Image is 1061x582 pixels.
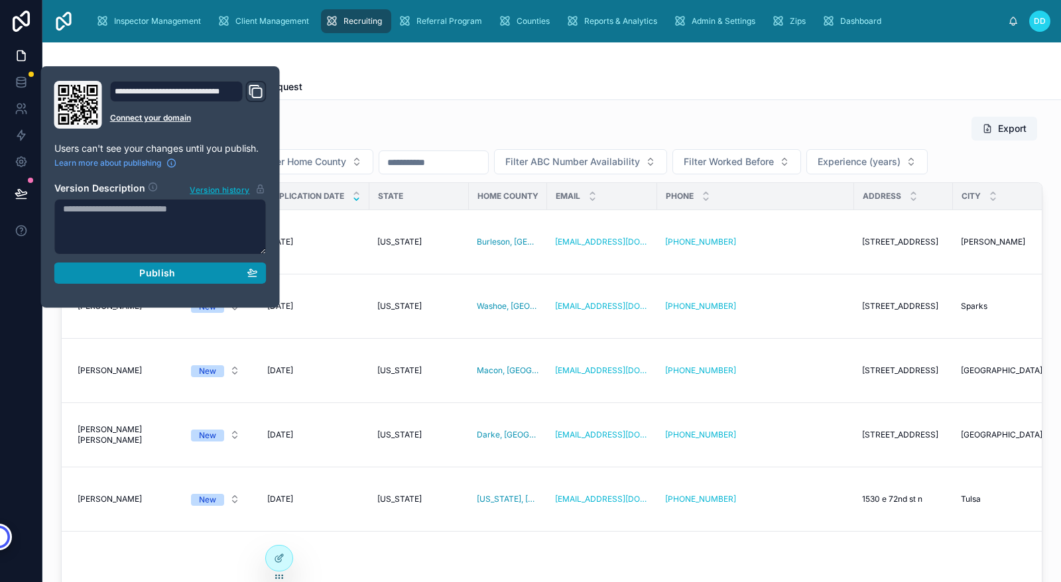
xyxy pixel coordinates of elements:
[110,81,267,129] div: Domain and Custom Link
[54,142,267,155] p: Users can't see your changes until you publish.
[862,430,945,440] a: [STREET_ADDRESS]
[961,301,987,312] span: Sparks
[961,237,1025,247] span: [PERSON_NAME]
[267,237,293,247] span: [DATE]
[1034,16,1046,27] span: DD
[692,16,755,27] span: Admin & Settings
[555,237,649,247] a: [EMAIL_ADDRESS][DOMAIN_NAME]
[863,191,901,202] span: Address
[961,430,1044,440] a: [GEOGRAPHIC_DATA]
[477,237,539,247] a: Burleson, [GEOGRAPHIC_DATA]
[961,365,1044,376] a: [GEOGRAPHIC_DATA]
[213,9,318,33] a: Client Management
[377,301,422,312] span: [US_STATE]
[377,494,461,504] a: [US_STATE]
[665,365,846,376] a: [PHONE_NUMBER]
[818,9,891,33] a: Dashboard
[377,365,422,376] span: [US_STATE]
[494,9,559,33] a: Counties
[78,494,142,504] span: [PERSON_NAME]
[862,237,945,247] a: [STREET_ADDRESS]
[53,11,74,32] img: App logo
[54,262,267,284] button: Publish
[555,430,649,440] a: [EMAIL_ADDRESS][DOMAIN_NAME]
[477,430,539,440] a: Darke, [GEOGRAPHIC_DATA]
[555,365,649,376] a: [EMAIL_ADDRESS][DOMAIN_NAME]
[862,494,922,504] span: 1530 e 72nd st n
[961,301,1044,312] a: Sparks
[862,365,945,376] a: [STREET_ADDRESS]
[180,358,251,383] a: Select Button
[377,301,461,312] a: [US_STATE]
[377,237,461,247] a: [US_STATE]
[180,422,251,447] a: Select Button
[267,365,361,376] a: [DATE]
[767,9,815,33] a: Zips
[477,365,539,376] a: Macon, [GEOGRAPHIC_DATA]
[251,149,373,174] button: Select Button
[672,149,801,174] button: Select Button
[267,494,361,504] a: [DATE]
[378,191,403,202] span: State
[267,237,361,247] a: [DATE]
[962,191,981,202] span: City
[377,237,422,247] span: [US_STATE]
[377,494,422,504] span: [US_STATE]
[267,430,361,440] a: [DATE]
[199,430,216,441] div: New
[555,301,649,312] a: [EMAIL_ADDRESS][DOMAIN_NAME]
[394,9,491,33] a: Referral Program
[961,494,981,504] span: Tulsa
[189,182,266,196] button: Version history
[199,365,216,377] div: New
[494,149,667,174] button: Select Button
[78,365,142,376] span: [PERSON_NAME]
[862,365,938,376] span: [STREET_ADDRESS]
[477,494,539,504] a: [US_STATE], [GEOGRAPHIC_DATA]
[669,9,765,33] a: Admin & Settings
[54,158,161,168] span: Learn more about publishing
[562,9,666,33] a: Reports & Analytics
[267,301,293,312] span: [DATE]
[556,191,580,202] span: Email
[267,494,293,504] span: [DATE]
[961,237,1044,247] a: [PERSON_NAME]
[235,16,309,27] span: Client Management
[54,182,145,196] h2: Version Description
[180,487,251,512] a: Select Button
[961,494,1044,504] a: Tulsa
[961,365,1042,376] span: [GEOGRAPHIC_DATA]
[267,301,361,312] a: [DATE]
[377,365,461,376] a: [US_STATE]
[268,191,344,202] span: Application Date
[377,430,422,440] span: [US_STATE]
[78,494,164,504] a: [PERSON_NAME]
[54,158,177,168] a: Learn more about publishing
[110,113,267,123] a: Connect your domain
[477,301,539,312] a: Washoe, [GEOGRAPHIC_DATA]
[78,424,164,445] a: [PERSON_NAME] [PERSON_NAME]
[665,237,736,247] a: [PHONE_NUMBER]
[665,494,846,504] a: [PHONE_NUMBER]
[840,16,881,27] span: Dashboard
[517,16,550,27] span: Counties
[584,16,657,27] span: Reports & Analytics
[665,494,736,504] a: [PHONE_NUMBER]
[85,7,1008,36] div: scrollable content
[665,430,736,440] a: [PHONE_NUMBER]
[961,430,1042,440] span: [GEOGRAPHIC_DATA]
[343,16,382,27] span: Recruiting
[665,365,736,376] a: [PHONE_NUMBER]
[684,155,774,168] span: Filter Worked Before
[862,430,938,440] span: [STREET_ADDRESS]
